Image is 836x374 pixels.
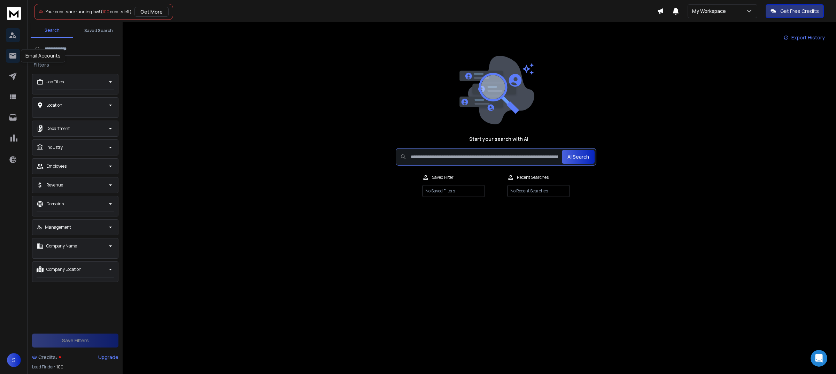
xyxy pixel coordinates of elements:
span: Home [16,235,30,240]
p: Location [46,102,62,108]
p: Management [45,224,71,230]
p: My Workspace [692,8,729,15]
p: Domains [46,201,64,207]
p: Company Name [46,243,77,249]
span: Credits: [38,354,57,361]
button: S [7,353,21,367]
h1: Start your search with AI [469,136,528,143]
button: Search [31,23,73,38]
button: Saved Search [77,24,120,38]
p: Department [46,126,70,131]
p: Industry [46,145,63,150]
span: Help [110,235,122,240]
p: Job Titles [46,79,64,85]
p: Recent Searches [517,175,549,180]
a: Export History [778,31,830,45]
button: Get Free Credits [766,4,824,18]
p: Revenue [46,182,63,188]
p: Employees [46,163,67,169]
img: image [458,56,534,124]
h1: Messages [52,3,89,15]
span: Your credits are running low! [46,9,100,15]
iframe: Intercom live chat [811,350,827,367]
p: Saved Filter [432,175,454,180]
h2: No messages [46,116,93,124]
p: Company Location [46,267,82,272]
span: ( credits left) [101,9,132,15]
h3: Filters [31,61,52,68]
div: Email Accounts [21,49,65,62]
span: Messages from the team will be shown here [16,131,124,138]
button: Get More [134,7,169,17]
span: Messages [56,235,83,240]
button: Help [93,217,139,245]
p: Get Free Credits [780,8,819,15]
p: No Recent Searches [507,185,570,197]
button: Send us a message [32,196,107,210]
p: Lead Finder: [32,364,55,370]
div: Upgrade [98,354,118,361]
a: Credits:Upgrade [32,350,118,364]
span: 100 [102,9,109,15]
p: No Saved Filters [422,185,485,197]
button: AI Search [562,150,595,164]
button: Messages [46,217,93,245]
span: 100 [56,364,63,370]
img: logo [7,7,21,20]
div: Close [122,3,135,15]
